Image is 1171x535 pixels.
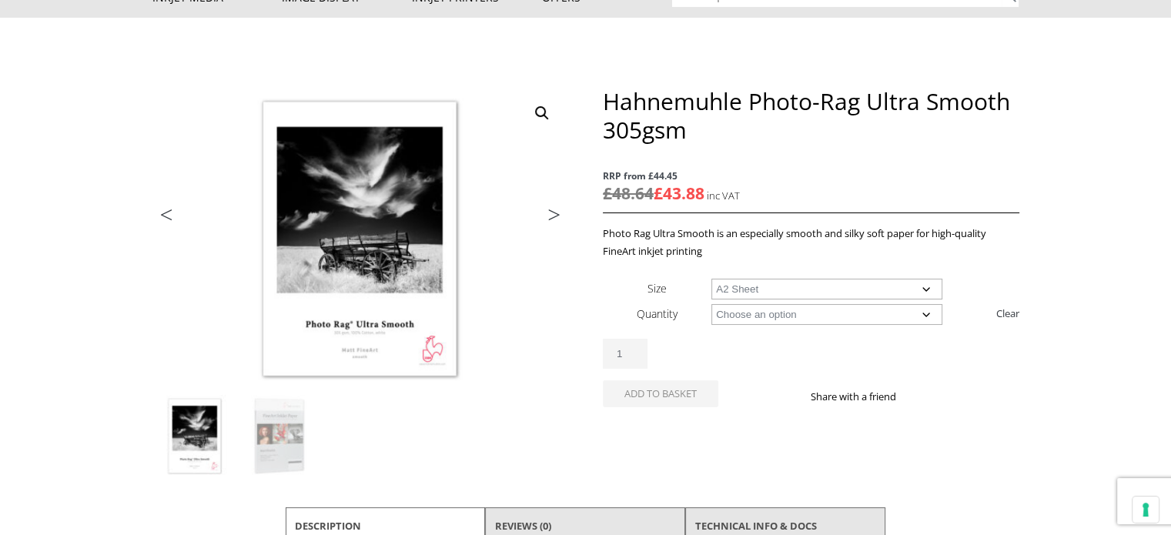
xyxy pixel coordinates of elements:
[654,182,663,204] span: £
[647,281,667,296] label: Size
[996,301,1019,326] a: Clear options
[603,380,718,407] button: Add to basket
[603,87,1019,144] h1: Hahnemuhle Photo-Rag Ultra Smooth 305gsm
[528,99,556,127] a: View full-screen image gallery
[603,339,647,369] input: Product quantity
[153,395,236,478] img: Hahnemuhle Photo-Rag Ultra Smooth 305gsm
[603,225,1019,260] p: Photo Rag Ultra Smooth is an especially smooth and silky soft paper for high-quality FineArt inkj...
[238,395,321,478] img: Hahnemuhle Photo-Rag Ultra Smooth 305gsm - Image 2
[811,388,915,406] p: Share with a friend
[637,306,678,321] label: Quantity
[603,182,654,204] bdi: 48.64
[915,390,927,403] img: facebook sharing button
[952,390,964,403] img: email sharing button
[603,167,1019,185] span: RRP from £44.45
[933,390,945,403] img: twitter sharing button
[603,182,612,204] span: £
[1133,497,1159,523] button: Your consent preferences for tracking technologies
[654,182,704,204] bdi: 43.88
